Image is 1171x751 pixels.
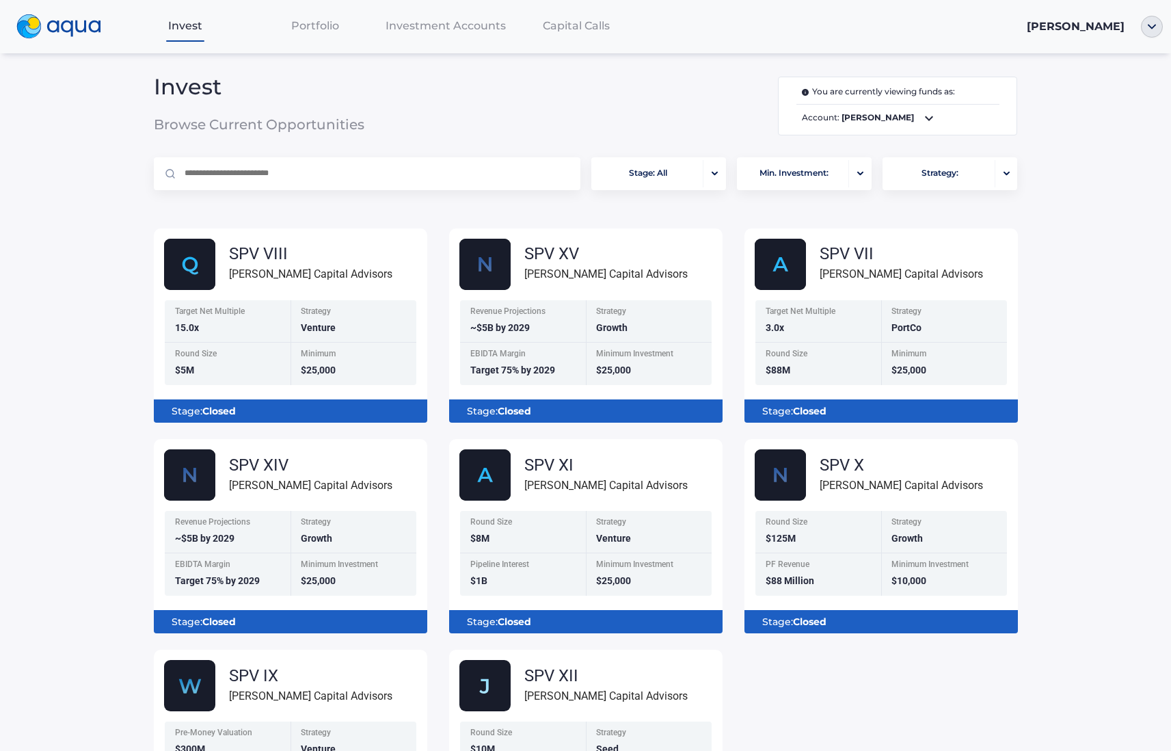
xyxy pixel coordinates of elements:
img: AlphaFund.svg [755,239,806,290]
span: 15.0x [175,322,199,333]
img: i.svg [802,89,812,96]
span: 3.0x [766,322,784,333]
span: $88M [766,365,790,375]
div: Round Size [766,518,873,529]
span: Investment Accounts [386,19,506,32]
div: Strategy [596,518,703,529]
div: Target Net Multiple [766,307,873,319]
span: $25,000 [596,365,631,375]
span: $25,000 [891,365,926,375]
b: Closed [202,616,236,628]
span: Portfolio [291,19,339,32]
div: Round Size [766,350,873,361]
span: $25,000 [301,365,336,375]
div: Minimum Investment [596,560,703,572]
img: Nscale_fund_card_1.svg [164,449,215,501]
span: $1B [470,575,487,586]
div: Minimum Investment [891,560,999,572]
div: Stage: [755,610,1007,633]
div: [PERSON_NAME] Capital Advisors [820,477,983,494]
span: Growth [891,533,923,544]
b: Closed [498,405,531,417]
span: $88 Million [766,575,814,586]
div: SPV IX [229,668,392,684]
div: Strategy [891,307,999,319]
span: $10,000 [891,575,926,586]
span: Growth [301,533,332,544]
div: [PERSON_NAME] Capital Advisors [524,687,688,704]
span: [PERSON_NAME] [1027,20,1125,33]
div: Minimum [891,350,999,361]
div: Strategy [301,307,408,319]
b: Closed [793,616,826,628]
span: Target 75% by 2029 [175,575,260,586]
a: Portfolio [250,12,380,40]
div: [PERSON_NAME] Capital Advisors [229,477,392,494]
div: Revenue Projections [470,307,578,319]
span: $125M [766,533,796,544]
div: [PERSON_NAME] Capital Advisors [524,265,688,282]
span: Account: [796,110,1000,127]
div: Strategy [596,307,703,319]
span: ~$5B by 2029 [175,533,234,544]
div: SPV XII [524,668,688,684]
b: Closed [793,405,826,417]
div: Minimum [301,350,408,361]
img: Group_48614.svg [164,239,215,290]
img: Nscale_fund_card.svg [459,239,511,290]
img: Jukebox.svg [459,660,511,711]
span: Capital Calls [543,19,610,32]
button: Min. Investment:portfolio-arrow [737,157,872,190]
div: Pre-Money Valuation [175,728,282,740]
a: Investment Accounts [380,12,511,40]
b: Closed [498,616,531,628]
img: portfolio-arrow [1004,171,1010,176]
span: Target 75% by 2029 [470,365,555,375]
div: [PERSON_NAME] Capital Advisors [229,687,392,704]
div: [PERSON_NAME] Capital Advisors [524,477,688,494]
div: PF Revenue [766,560,873,572]
span: $25,000 [596,575,631,586]
span: Strategy: [921,160,958,187]
div: SPV VII [820,246,983,262]
div: Revenue Projections [175,518,282,529]
div: Pipeline Interest [470,560,578,572]
span: $5M [175,365,194,375]
div: SPV XV [524,246,688,262]
div: SPV XIV [229,457,392,473]
div: Strategy [891,518,999,529]
span: $8M [470,533,489,544]
span: ~$5B by 2029 [470,322,530,333]
div: Minimum Investment [596,350,703,361]
div: [PERSON_NAME] Capital Advisors [820,265,983,282]
a: Invest [120,12,250,40]
span: Venture [596,533,631,544]
div: Stage: [460,399,712,423]
span: Stage: All [629,160,667,187]
span: Growth [596,322,628,333]
img: Group_48608_1.svg [164,660,215,711]
span: PortCo [891,322,921,333]
span: Min. Investment: [759,160,829,187]
img: AlphaFund.svg [459,449,511,501]
a: Capital Calls [511,12,641,40]
div: SPV XI [524,457,688,473]
span: You are currently viewing funds as: [802,85,955,98]
div: SPV X [820,457,983,473]
button: Strategy:portfolio-arrow [883,157,1017,190]
div: Round Size [175,350,282,361]
div: EBIDTA Margin [175,560,282,572]
span: Venture [301,322,336,333]
b: [PERSON_NAME] [842,112,914,122]
div: SPV VIII [229,246,392,262]
div: Round Size [470,728,578,740]
span: $25,000 [301,575,336,586]
img: ellipse [1141,16,1163,38]
div: Round Size [470,518,578,529]
img: portfolio-arrow [857,171,863,176]
a: logo [8,11,120,42]
div: Strategy [596,728,703,740]
button: Stage: Allportfolio-arrow [591,157,726,190]
div: Strategy [301,728,408,740]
